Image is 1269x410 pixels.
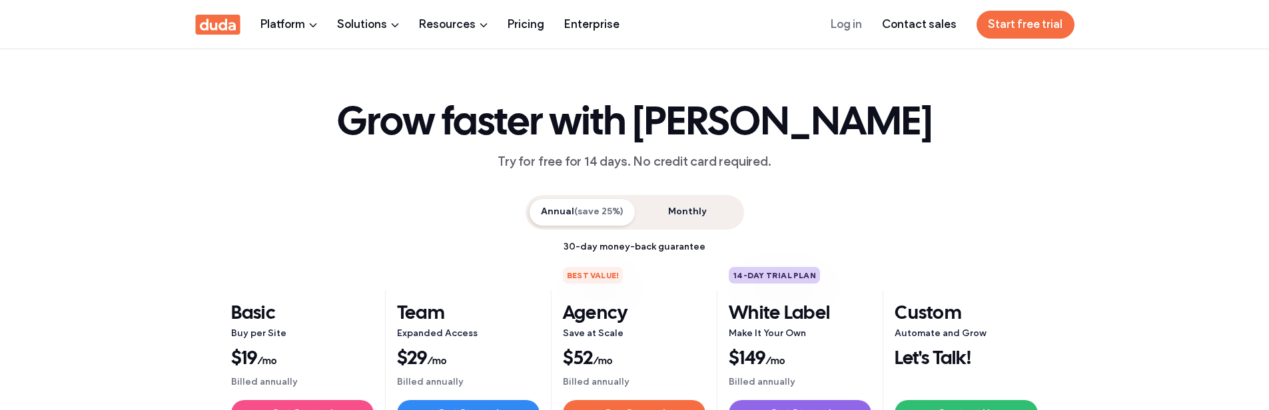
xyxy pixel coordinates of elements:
[563,377,630,387] span: Billed annually
[635,199,740,226] div: Monthly
[895,327,1038,339] div: Automate and Grow
[348,152,921,172] div: Try for free for 14 days. No credit card required.
[13,102,1256,146] h1: Grow faster with [PERSON_NAME]
[895,349,1038,369] div: Let's Talk!
[563,327,705,339] div: Save at Scale
[397,302,444,326] div: Team
[397,377,464,387] span: Billed annually
[729,327,871,339] div: Make It Your Own
[397,327,540,339] div: Expanded Access
[530,199,635,226] div: Annual
[231,349,374,369] span: $19
[563,302,628,326] div: Agency
[895,302,961,326] div: Custom
[765,357,785,366] span: /mo
[729,302,830,326] div: White Label
[563,349,705,369] span: $52
[397,349,540,369] span: $29
[729,377,795,387] span: Billed annually
[574,206,624,217] span: (save 25%)
[231,327,374,339] div: Buy per Site
[729,267,820,284] div: 14-Day Trial Plan
[427,357,446,366] span: /mo
[563,267,623,284] div: Best Value!
[729,349,871,369] span: $149
[231,377,298,387] span: Billed annually
[257,357,276,366] span: /mo
[977,11,1074,39] a: Start free trial
[231,302,276,326] div: Basic
[220,240,1050,254] div: 30-day money-back guarantee
[593,357,612,366] span: /mo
